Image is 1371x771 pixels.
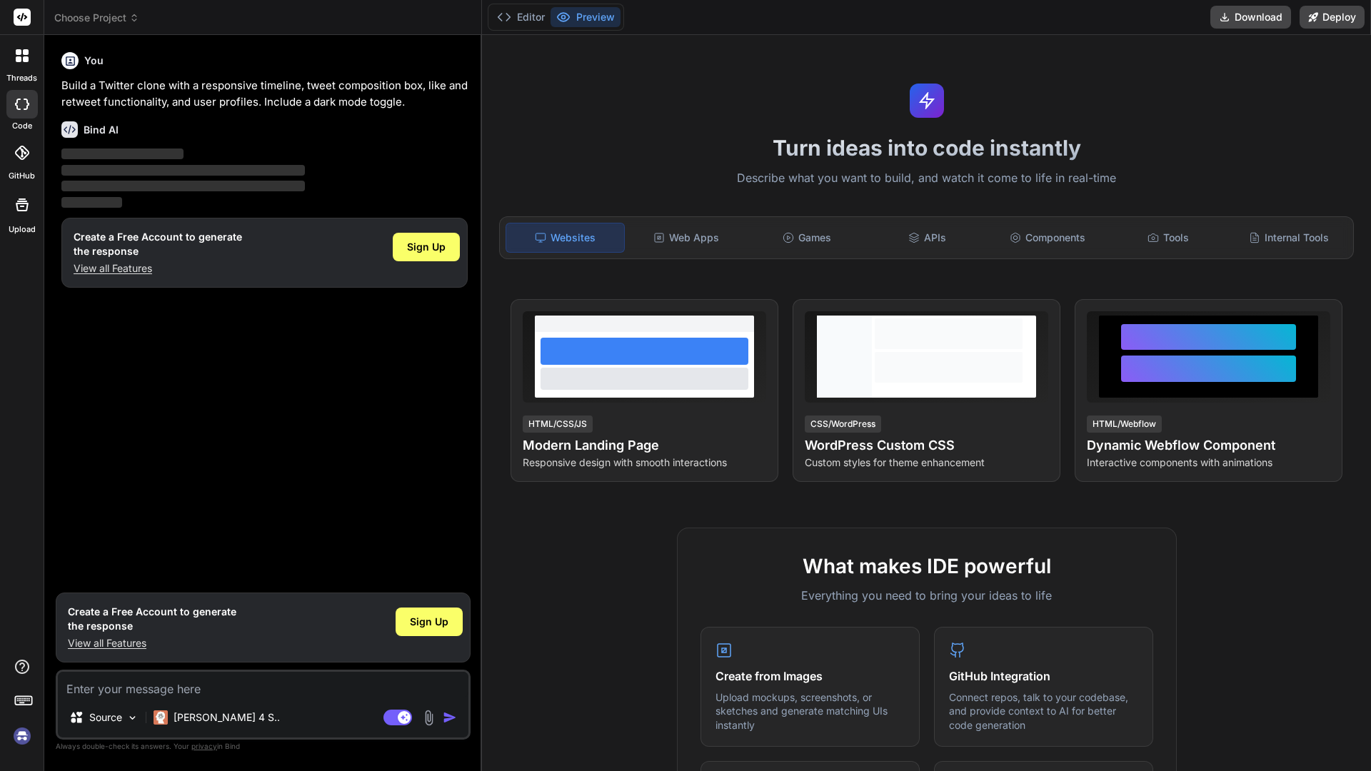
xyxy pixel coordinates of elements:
[61,181,305,191] span: ‌
[949,667,1138,685] h4: GitHub Integration
[805,415,881,433] div: CSS/WordPress
[700,551,1153,581] h2: What makes IDE powerful
[1087,435,1330,455] h4: Dynamic Webflow Component
[61,148,184,159] span: ‌
[89,710,122,725] p: Source
[491,169,1362,188] p: Describe what you want to build, and watch it come to life in real-time
[491,7,551,27] button: Editor
[421,710,437,726] img: attachment
[410,615,448,629] span: Sign Up
[868,223,986,253] div: APIs
[61,165,305,176] span: ‌
[1087,455,1330,470] p: Interactive components with animations
[551,7,621,27] button: Preview
[61,78,468,110] p: Build a Twitter clone with a responsive timeline, tweet composition box, like and retweet functio...
[74,230,242,258] h1: Create a Free Account to generate the response
[1210,6,1291,29] button: Download
[805,455,1048,470] p: Custom styles for theme enhancement
[491,135,1362,161] h1: Turn ideas into code instantly
[10,724,34,748] img: signin
[154,710,168,725] img: Claude 4 Sonnet
[523,415,593,433] div: HTML/CSS/JS
[1087,415,1162,433] div: HTML/Webflow
[54,11,139,25] span: Choose Project
[68,636,236,650] p: View all Features
[715,690,905,732] p: Upload mockups, screenshots, or sketches and generate matching UIs instantly
[628,223,745,253] div: Web Apps
[174,710,280,725] p: [PERSON_NAME] 4 S..
[949,690,1138,732] p: Connect repos, talk to your codebase, and provide context to AI for better code generation
[1230,223,1347,253] div: Internal Tools
[443,710,457,725] img: icon
[523,455,766,470] p: Responsive design with smooth interactions
[523,435,766,455] h4: Modern Landing Page
[805,435,1048,455] h4: WordPress Custom CSS
[56,740,471,753] p: Always double-check its answers. Your in Bind
[61,197,122,208] span: ‌
[191,742,217,750] span: privacy
[715,667,905,685] h4: Create from Images
[700,587,1153,604] p: Everything you need to bring your ideas to life
[126,712,139,724] img: Pick Models
[748,223,866,253] div: Games
[84,54,104,68] h6: You
[74,261,242,276] p: View all Features
[6,72,37,84] label: threads
[84,123,119,137] h6: Bind AI
[9,170,35,182] label: GitHub
[989,223,1107,253] div: Components
[1110,223,1227,253] div: Tools
[68,605,236,633] h1: Create a Free Account to generate the response
[506,223,625,253] div: Websites
[407,240,446,254] span: Sign Up
[12,120,32,132] label: code
[1300,6,1365,29] button: Deploy
[9,223,36,236] label: Upload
